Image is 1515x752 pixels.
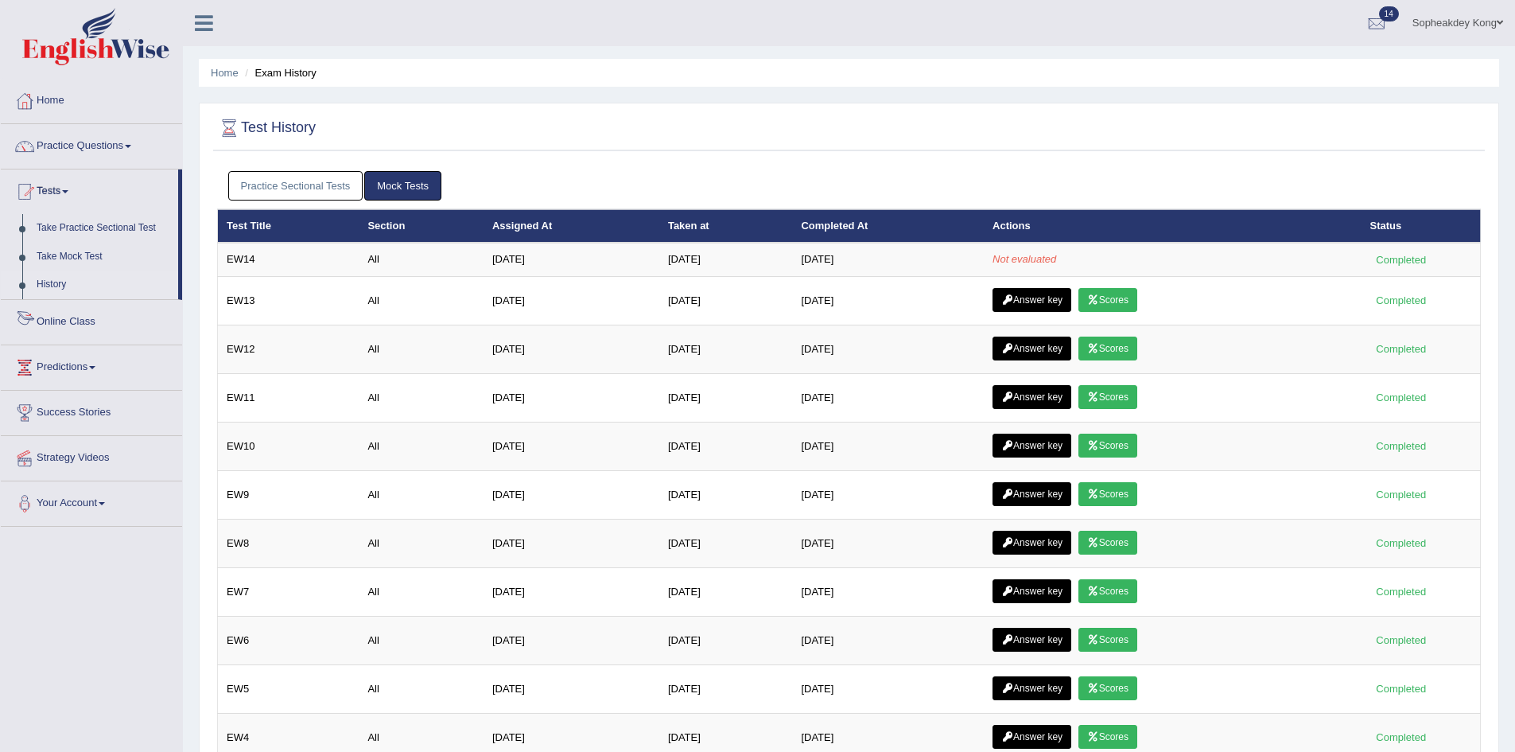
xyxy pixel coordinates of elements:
[359,519,484,567] td: All
[1078,434,1137,458] a: Scores
[484,325,659,373] td: [DATE]
[659,243,792,276] td: [DATE]
[659,276,792,325] td: [DATE]
[218,276,359,325] td: EW13
[359,325,484,373] td: All
[792,470,984,519] td: [DATE]
[29,214,178,243] a: Take Practice Sectional Test
[993,288,1071,312] a: Answer key
[984,209,1361,243] th: Actions
[484,243,659,276] td: [DATE]
[359,470,484,519] td: All
[484,422,659,470] td: [DATE]
[792,567,984,616] td: [DATE]
[993,579,1071,603] a: Answer key
[1078,579,1137,603] a: Scores
[1370,486,1432,503] div: Completed
[1370,729,1432,746] div: Completed
[1,79,182,119] a: Home
[659,664,792,713] td: [DATE]
[218,519,359,567] td: EW8
[1078,531,1137,555] a: Scores
[1370,292,1432,309] div: Completed
[1379,6,1399,21] span: 14
[792,616,984,664] td: [DATE]
[993,531,1071,555] a: Answer key
[359,373,484,422] td: All
[359,567,484,616] td: All
[218,664,359,713] td: EW5
[241,65,317,80] li: Exam History
[659,519,792,567] td: [DATE]
[993,434,1071,458] a: Answer key
[993,337,1071,360] a: Answer key
[484,519,659,567] td: [DATE]
[1078,725,1137,749] a: Scores
[364,171,441,201] a: Mock Tests
[659,470,792,519] td: [DATE]
[1078,337,1137,360] a: Scores
[659,373,792,422] td: [DATE]
[484,664,659,713] td: [DATE]
[659,325,792,373] td: [DATE]
[359,243,484,276] td: All
[1370,389,1432,406] div: Completed
[1,391,182,431] a: Success Stories
[993,725,1071,749] a: Answer key
[218,373,359,422] td: EW11
[792,325,984,373] td: [DATE]
[1370,438,1432,454] div: Completed
[792,276,984,325] td: [DATE]
[659,567,792,616] td: [DATE]
[359,422,484,470] td: All
[792,519,984,567] td: [DATE]
[1078,385,1137,409] a: Scores
[484,276,659,325] td: [DATE]
[1370,632,1432,649] div: Completed
[792,664,984,713] td: [DATE]
[1078,676,1137,700] a: Scores
[1,345,182,385] a: Predictions
[359,664,484,713] td: All
[993,676,1071,700] a: Answer key
[1078,288,1137,312] a: Scores
[359,209,484,243] th: Section
[1370,680,1432,697] div: Completed
[792,243,984,276] td: [DATE]
[217,116,316,140] h2: Test History
[218,422,359,470] td: EW10
[211,67,239,79] a: Home
[1370,535,1432,551] div: Completed
[228,171,363,201] a: Practice Sectional Tests
[218,567,359,616] td: EW7
[993,628,1071,652] a: Answer key
[484,470,659,519] td: [DATE]
[1370,341,1432,357] div: Completed
[1078,628,1137,652] a: Scores
[659,422,792,470] td: [DATE]
[792,209,984,243] th: Completed At
[218,209,359,243] th: Test Title
[218,325,359,373] td: EW12
[1078,482,1137,506] a: Scores
[1,300,182,340] a: Online Class
[993,385,1071,409] a: Answer key
[792,422,984,470] td: [DATE]
[359,616,484,664] td: All
[484,373,659,422] td: [DATE]
[218,243,359,276] td: EW14
[1370,583,1432,600] div: Completed
[1,481,182,521] a: Your Account
[659,616,792,664] td: [DATE]
[484,616,659,664] td: [DATE]
[484,209,659,243] th: Assigned At
[359,276,484,325] td: All
[993,482,1071,506] a: Answer key
[659,209,792,243] th: Taken at
[29,271,178,299] a: History
[993,253,1056,265] em: Not evaluated
[29,243,178,271] a: Take Mock Test
[1,436,182,476] a: Strategy Videos
[218,470,359,519] td: EW9
[792,373,984,422] td: [DATE]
